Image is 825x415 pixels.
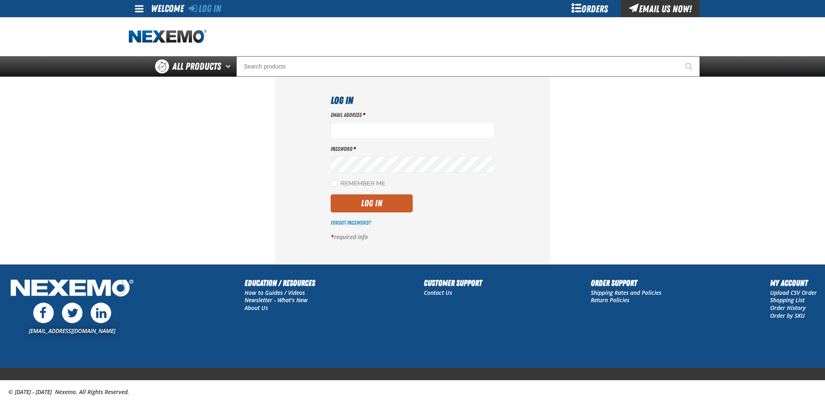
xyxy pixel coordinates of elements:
[245,304,268,312] a: About Us
[331,194,413,212] button: Log In
[172,59,221,74] span: All Products
[770,277,817,289] h2: My Account
[331,233,495,241] p: required info
[331,180,385,188] label: Remember Me
[770,296,804,304] a: Shopping List
[8,277,136,301] img: Nexemo Logo
[223,56,236,77] button: Open All Products pages
[331,180,337,187] input: Remember Me
[770,312,805,319] a: Order by SKU
[591,296,629,304] a: Return Policies
[331,93,495,108] h1: Log In
[424,277,482,289] h2: Customer Support
[129,30,207,44] img: Nexemo logo
[129,30,207,44] a: Home
[770,289,817,296] a: Upload CSV Order
[245,277,315,289] h2: Education / Resources
[331,111,495,119] label: Email Address
[236,56,700,77] input: Search
[245,289,305,296] a: How to Guides / Videos
[679,56,700,77] button: Start Searching
[189,3,221,14] a: Log In
[331,145,495,153] label: Password
[770,304,806,312] a: Order History
[591,289,661,296] a: Shipping Rates and Policies
[245,296,308,304] a: Newsletter - What's New
[29,327,115,335] a: [EMAIL_ADDRESS][DOMAIN_NAME]
[331,219,371,226] a: Forgot Password?
[591,277,661,289] h2: Order Support
[424,289,452,296] a: Contact Us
